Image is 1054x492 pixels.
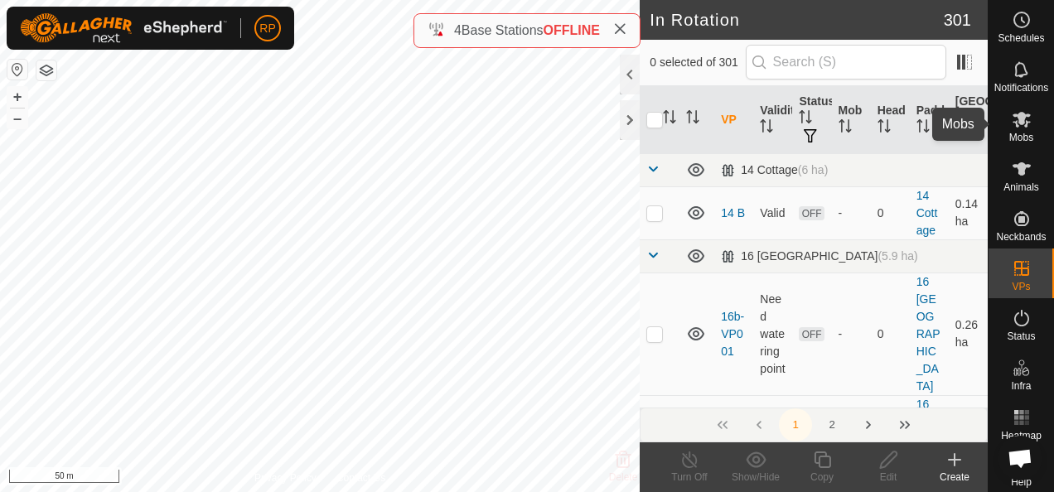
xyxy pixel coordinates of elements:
th: [GEOGRAPHIC_DATA] Area [949,86,988,154]
a: 14 Cottage [916,189,938,237]
p-sorticon: Activate to sort [839,122,852,135]
a: Privacy Policy [254,470,317,485]
p-sorticon: Activate to sort [686,113,699,126]
th: Mob [832,86,871,154]
span: RP [259,20,275,37]
input: Search (S) [746,45,946,80]
button: Reset Map [7,60,27,80]
td: Need watering point [753,273,792,395]
span: Base Stations [462,23,544,37]
p-sorticon: Activate to sort [878,122,891,135]
span: Notifications [994,83,1048,93]
span: (5.9 ha) [878,249,917,263]
div: Show/Hide [723,470,789,485]
th: Head [871,86,910,154]
a: 14 B [721,206,745,219]
span: OFF [799,206,824,220]
p-sorticon: Activate to sort [760,122,773,135]
a: Contact Us [336,470,385,485]
div: Copy [789,470,855,485]
div: Turn Off [656,470,723,485]
div: Edit [855,470,921,485]
span: 301 [944,7,971,32]
button: 1 [779,408,812,441]
button: Next Page [852,408,885,441]
span: Help [1011,477,1032,487]
th: Status [792,86,831,154]
div: - [839,326,864,343]
span: Heatmap [1001,431,1042,441]
span: Animals [1003,182,1039,192]
h2: In Rotation [650,10,943,30]
td: 0 [871,273,910,395]
td: 0.14 ha [949,186,988,239]
div: 14 Cottage [721,163,828,177]
span: OFF [799,327,824,341]
p-sorticon: Activate to sort [916,122,930,135]
span: VPs [1012,282,1030,292]
button: Last Page [888,408,921,441]
td: 0.26 ha [949,273,988,395]
p-sorticon: Activate to sort [955,130,969,143]
button: + [7,87,27,107]
span: 0 selected of 301 [650,54,745,71]
th: VP [714,86,753,154]
img: Gallagher Logo [20,13,227,43]
div: 16 [GEOGRAPHIC_DATA] [721,249,917,263]
div: Create [921,470,988,485]
span: OFFLINE [544,23,600,37]
span: 4 [454,23,462,37]
p-sorticon: Activate to sort [663,113,676,126]
div: - [839,205,864,222]
a: 16b-VP001 [721,310,744,358]
td: Valid [753,186,792,239]
button: 2 [815,408,849,441]
span: Infra [1011,381,1031,391]
button: – [7,109,27,128]
span: (6 ha) [798,163,829,176]
span: Schedules [998,33,1044,43]
td: 0 [871,186,910,239]
span: Mobs [1009,133,1033,142]
span: Status [1007,331,1035,341]
button: Map Layers [36,60,56,80]
a: 16 [GEOGRAPHIC_DATA] [916,275,940,393]
div: Open chat [998,436,1042,480]
th: Validity [753,86,792,154]
p-sorticon: Activate to sort [799,113,812,126]
span: Neckbands [996,232,1046,242]
th: Paddock [910,86,949,154]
